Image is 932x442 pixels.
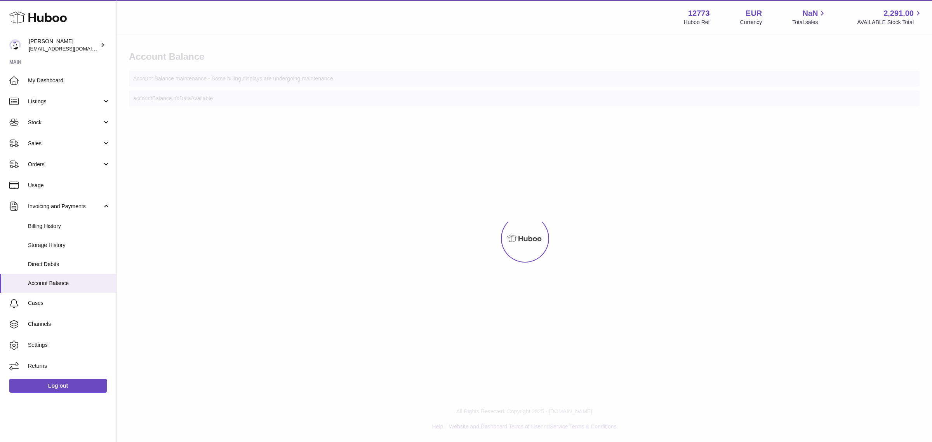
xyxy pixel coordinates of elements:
a: NaN Total sales [792,8,827,26]
span: Billing History [28,223,110,230]
span: My Dashboard [28,77,110,84]
span: 2,291.00 [883,8,914,19]
div: Currency [740,19,762,26]
span: Invoicing and Payments [28,203,102,210]
strong: 12773 [688,8,710,19]
div: [PERSON_NAME] [29,38,99,52]
span: Settings [28,341,110,349]
a: 2,291.00 AVAILABLE Stock Total [857,8,923,26]
span: NaN [802,8,818,19]
img: internalAdmin-12773@internal.huboo.com [9,39,21,51]
span: Orders [28,161,102,168]
a: Log out [9,379,107,393]
div: Huboo Ref [684,19,710,26]
span: Direct Debits [28,261,110,268]
span: Cases [28,299,110,307]
span: Sales [28,140,102,147]
span: Usage [28,182,110,189]
span: Total sales [792,19,827,26]
span: Account Balance [28,280,110,287]
strong: EUR [746,8,762,19]
span: [EMAIL_ADDRESS][DOMAIN_NAME] [29,45,114,52]
span: Returns [28,362,110,370]
span: Listings [28,98,102,105]
span: Stock [28,119,102,126]
span: Storage History [28,242,110,249]
span: Channels [28,320,110,328]
span: AVAILABLE Stock Total [857,19,923,26]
